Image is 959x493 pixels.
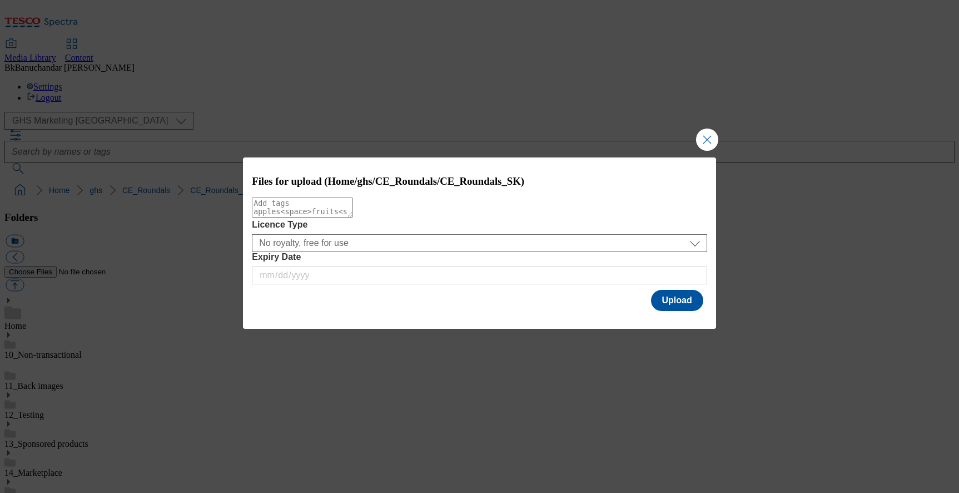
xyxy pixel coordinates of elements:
[243,157,716,329] div: Modal
[252,220,707,230] label: Licence Type
[651,290,703,311] button: Upload
[252,252,707,262] label: Expiry Date
[252,175,707,188] h3: Files for upload (Home/ghs/CE_Roundals/CE_Roundals_SK)
[696,129,718,151] button: Close Modal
